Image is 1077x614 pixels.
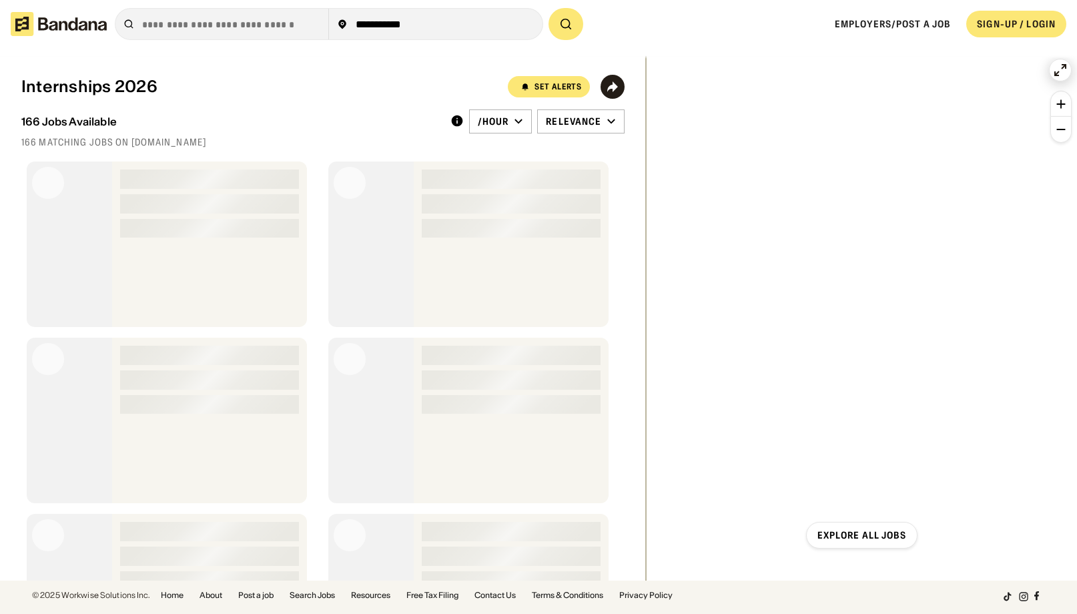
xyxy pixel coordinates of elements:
div: Set Alerts [534,83,583,91]
div: © 2025 Workwise Solutions Inc. [32,591,150,599]
div: grid [21,156,625,582]
div: 166 Jobs Available [21,115,117,128]
div: SIGN-UP / LOGIN [977,18,1056,30]
a: Resources [351,591,390,599]
a: About [200,591,222,599]
a: Privacy Policy [619,591,673,599]
a: Post a job [238,591,274,599]
div: Explore all jobs [817,531,906,540]
div: 166 matching jobs on [DOMAIN_NAME] [21,136,625,148]
a: Home [161,591,184,599]
a: Employers/Post a job [835,18,950,30]
img: Bandana logotype [11,12,107,36]
a: Terms & Conditions [532,591,603,599]
a: Contact Us [474,591,516,599]
div: Relevance [546,115,601,127]
div: /hour [478,115,509,127]
a: Free Tax Filing [406,591,458,599]
div: Internships 2026 [21,77,157,97]
a: Search Jobs [290,591,335,599]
